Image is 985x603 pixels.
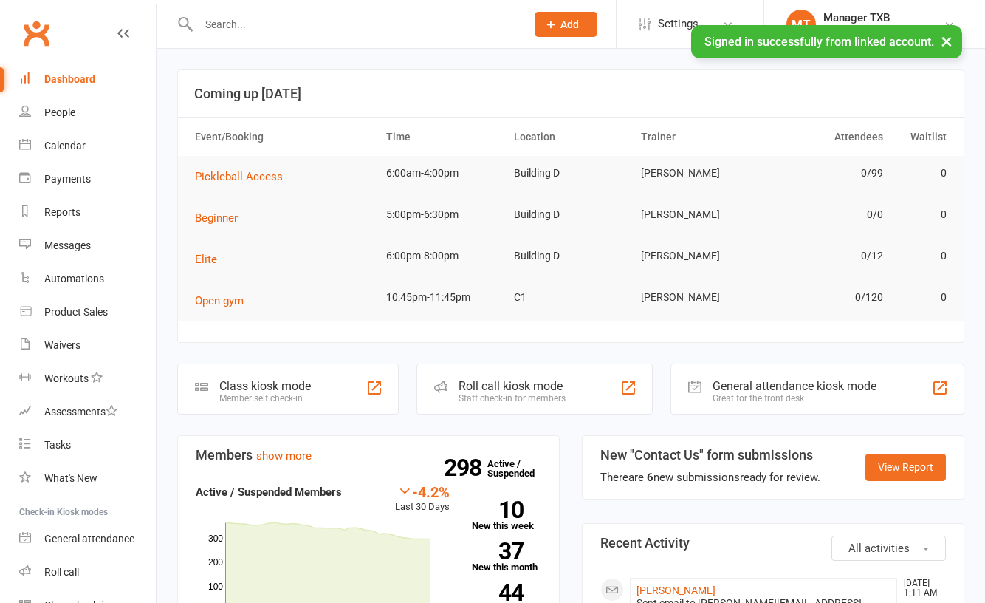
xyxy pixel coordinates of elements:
td: [PERSON_NAME] [634,156,762,191]
a: General attendance kiosk mode [19,522,156,556]
span: All activities [848,542,910,555]
div: People [44,106,75,118]
a: Workouts [19,362,156,395]
div: Member self check-in [219,393,311,403]
td: Building D [507,197,635,232]
div: Workouts [44,372,89,384]
span: Open gym [195,294,244,307]
h3: New "Contact Us" form submissions [600,448,820,463]
div: There are new submissions ready for review. [600,469,820,486]
div: General attendance kiosk mode [713,379,876,393]
a: Reports [19,196,156,229]
div: Assessments [44,406,117,418]
div: -4.2% [395,483,450,500]
div: What's New [44,472,97,484]
div: Last 30 Days [395,483,450,515]
div: Messages [44,239,91,251]
strong: 37 [472,540,524,562]
strong: Active / Suspended Members [196,486,342,499]
td: 10:45pm-11:45pm [380,280,507,315]
button: Add [535,12,597,37]
td: 5:00pm-6:30pm [380,197,507,232]
a: Calendar [19,129,156,163]
a: 10New this week [472,501,542,531]
button: Elite [195,251,227,268]
div: Payments [44,173,91,185]
span: Elite [195,253,217,266]
a: Dashboard [19,63,156,96]
div: Manager TXB [823,11,929,24]
div: Calendar [44,140,86,151]
td: 0/0 [762,197,890,232]
div: Waivers [44,339,80,351]
button: × [933,25,960,57]
div: Class kiosk mode [219,379,311,393]
td: C1 [507,280,635,315]
td: [PERSON_NAME] [634,280,762,315]
span: Signed in successfully from linked account. [704,35,934,49]
div: Roll call [44,566,79,578]
div: Staff check-in for members [459,393,566,403]
td: [PERSON_NAME] [634,197,762,232]
div: Product Sales [44,306,108,318]
a: Waivers [19,329,156,362]
h3: Coming up [DATE] [194,86,947,101]
a: Automations [19,262,156,296]
a: Payments [19,163,156,196]
td: 0/120 [762,280,890,315]
div: Dashboard [44,73,95,85]
a: Tasks [19,429,156,462]
a: Assessments [19,395,156,429]
th: Event/Booking [188,118,380,156]
th: Location [507,118,635,156]
a: People [19,96,156,129]
a: What's New [19,462,156,495]
div: MT [786,10,816,39]
a: Roll call [19,556,156,589]
td: 0 [890,280,953,315]
h3: Recent Activity [600,536,946,551]
th: Waitlist [890,118,953,156]
button: Pickleball Access [195,168,293,185]
th: Attendees [762,118,890,156]
td: 0 [890,156,953,191]
td: 0 [890,197,953,232]
div: General attendance [44,533,134,545]
a: Product Sales [19,296,156,329]
button: All activities [831,536,946,561]
div: Roll call kiosk mode [459,379,566,393]
div: Tasks [44,439,71,451]
button: Beginner [195,209,248,227]
div: Great for the front desk [713,393,876,403]
span: Beginner [195,211,238,225]
a: View Report [865,454,946,480]
a: 298Active / Suspended [487,448,552,489]
div: Reports [44,206,80,218]
div: [US_STATE]-Badminton [823,24,929,38]
span: Settings [658,7,699,41]
td: Building D [507,156,635,191]
time: [DATE] 1:11 AM [896,579,945,598]
th: Trainer [634,118,762,156]
button: Open gym [195,292,254,310]
td: 0 [890,239,953,273]
td: 0/99 [762,156,890,191]
td: [PERSON_NAME] [634,239,762,273]
span: Add [560,18,579,30]
td: 0/12 [762,239,890,273]
a: [PERSON_NAME] [636,585,715,596]
span: Pickleball Access [195,170,283,183]
td: 6:00pm-8:00pm [380,239,507,273]
a: Messages [19,229,156,262]
th: Time [380,118,507,156]
strong: 298 [444,457,487,479]
input: Search... [194,14,515,35]
a: 37New this month [472,542,542,572]
div: Automations [44,273,104,285]
a: show more [256,449,312,463]
td: Building D [507,239,635,273]
h3: Members [196,448,541,463]
strong: 6 [647,471,653,484]
td: 6:00am-4:00pm [380,156,507,191]
a: Clubworx [18,15,55,52]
